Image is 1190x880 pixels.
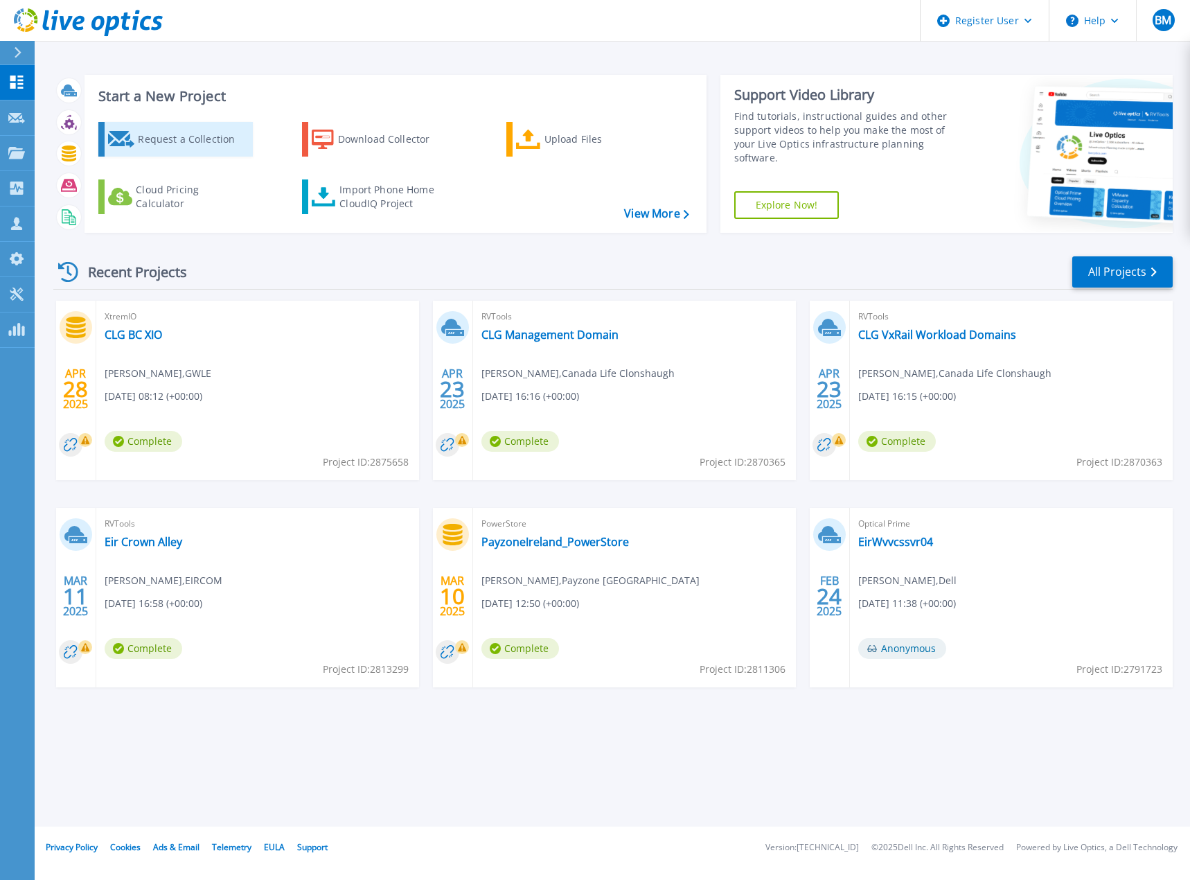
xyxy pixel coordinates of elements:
[98,122,253,157] a: Request a Collection
[297,841,328,853] a: Support
[816,571,842,622] div: FEB 2025
[481,309,788,324] span: RVTools
[105,431,182,452] span: Complete
[338,125,449,153] div: Download Collector
[105,309,411,324] span: XtremIO
[858,638,946,659] span: Anonymous
[734,86,963,104] div: Support Video Library
[817,590,842,602] span: 24
[110,841,141,853] a: Cookies
[858,516,1164,531] span: Optical Prime
[1072,256,1173,288] a: All Projects
[105,596,202,611] span: [DATE] 16:58 (+00:00)
[439,571,465,622] div: MAR 2025
[339,183,447,211] div: Import Phone Home CloudIQ Project
[700,662,785,677] span: Project ID: 2811306
[98,179,253,214] a: Cloud Pricing Calculator
[1155,15,1171,26] span: BM
[212,841,251,853] a: Telemetry
[53,255,206,289] div: Recent Projects
[63,383,88,395] span: 28
[1016,843,1178,852] li: Powered by Live Optics, a Dell Technology
[440,590,465,602] span: 10
[734,109,963,165] div: Find tutorials, instructional guides and other support videos to help you make the most of your L...
[1076,662,1162,677] span: Project ID: 2791723
[302,122,456,157] a: Download Collector
[98,89,689,104] h3: Start a New Project
[105,389,202,404] span: [DATE] 08:12 (+00:00)
[138,125,249,153] div: Request a Collection
[765,843,859,852] li: Version: [TECHNICAL_ID]
[481,328,619,342] a: CLG Management Domain
[816,364,842,414] div: APR 2025
[63,590,88,602] span: 11
[700,455,785,470] span: Project ID: 2870365
[871,843,1004,852] li: © 2025 Dell Inc. All Rights Reserved
[734,191,840,219] a: Explore Now!
[323,662,409,677] span: Project ID: 2813299
[153,841,199,853] a: Ads & Email
[858,389,956,404] span: [DATE] 16:15 (+00:00)
[858,431,936,452] span: Complete
[323,455,409,470] span: Project ID: 2875658
[62,571,89,622] div: MAR 2025
[439,364,465,414] div: APR 2025
[817,383,842,395] span: 23
[105,638,182,659] span: Complete
[506,122,661,157] a: Upload Files
[481,389,579,404] span: [DATE] 16:16 (+00:00)
[858,309,1164,324] span: RVTools
[481,638,559,659] span: Complete
[264,841,285,853] a: EULA
[858,366,1051,381] span: [PERSON_NAME] , Canada Life Clonshaugh
[105,573,222,588] span: [PERSON_NAME] , EIRCOM
[46,841,98,853] a: Privacy Policy
[858,596,956,611] span: [DATE] 11:38 (+00:00)
[105,366,211,381] span: [PERSON_NAME] , GWLE
[858,328,1016,342] a: CLG VxRail Workload Domains
[481,535,629,549] a: PayzoneIreland_PowerStore
[105,328,162,342] a: CLG BC XIO
[624,207,689,220] a: View More
[105,516,411,531] span: RVTools
[858,535,933,549] a: EirWvvcssvr04
[481,431,559,452] span: Complete
[481,596,579,611] span: [DATE] 12:50 (+00:00)
[481,516,788,531] span: PowerStore
[105,535,182,549] a: Eir Crown Alley
[858,573,957,588] span: [PERSON_NAME] , Dell
[481,573,700,588] span: [PERSON_NAME] , Payzone [GEOGRAPHIC_DATA]
[136,183,247,211] div: Cloud Pricing Calculator
[440,383,465,395] span: 23
[544,125,655,153] div: Upload Files
[1076,455,1162,470] span: Project ID: 2870363
[62,364,89,414] div: APR 2025
[481,366,675,381] span: [PERSON_NAME] , Canada Life Clonshaugh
